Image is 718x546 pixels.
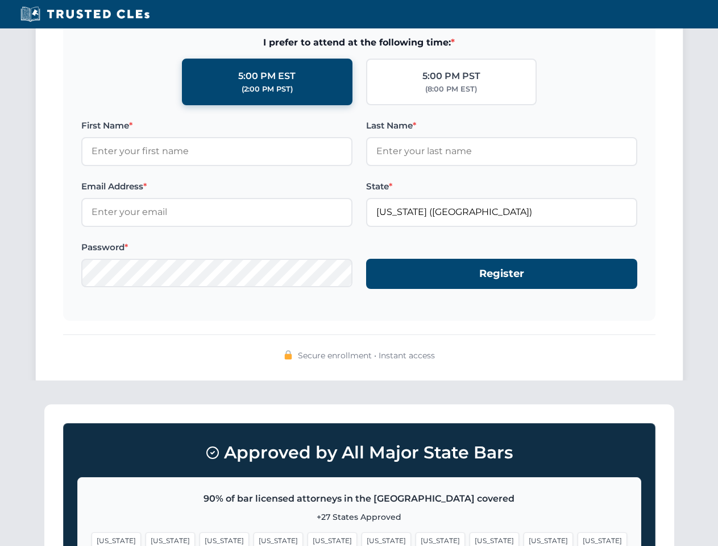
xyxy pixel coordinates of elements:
[81,119,352,133] label: First Name
[366,119,637,133] label: Last Name
[81,35,637,50] span: I prefer to attend at the following time:
[81,241,352,254] label: Password
[77,437,641,468] h3: Approved by All Major State Bars
[366,137,637,166] input: Enter your last name
[81,137,352,166] input: Enter your first name
[92,511,627,523] p: +27 States Approved
[366,198,637,226] input: Florida (FL)
[242,84,293,95] div: (2:00 PM PST)
[298,349,435,362] span: Secure enrollment • Instant access
[81,180,352,193] label: Email Address
[422,69,480,84] div: 5:00 PM PST
[366,259,637,289] button: Register
[92,491,627,506] p: 90% of bar licensed attorneys in the [GEOGRAPHIC_DATA] covered
[366,180,637,193] label: State
[238,69,296,84] div: 5:00 PM EST
[81,198,352,226] input: Enter your email
[17,6,153,23] img: Trusted CLEs
[284,350,293,359] img: 🔒
[425,84,477,95] div: (8:00 PM EST)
